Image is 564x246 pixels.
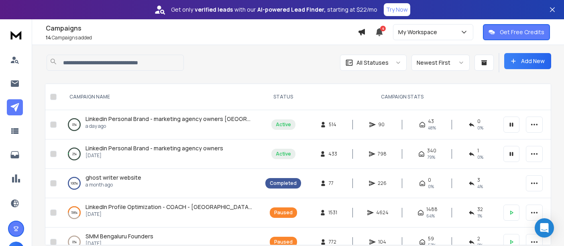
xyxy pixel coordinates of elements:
[329,239,337,245] span: 772
[378,151,387,157] span: 798
[328,151,337,157] span: 433
[8,27,24,42] img: logo
[483,24,550,40] button: Get Free Credits
[71,179,78,187] p: 100 %
[72,238,77,246] p: 0 %
[426,213,435,219] span: 64 %
[477,236,480,242] span: 2
[276,121,291,128] div: Active
[477,177,480,183] span: 3
[356,59,389,67] p: All Statuses
[535,218,554,238] div: Open Intercom Messenger
[306,84,499,110] th: CAMPAIGN STATS
[428,183,434,190] span: 0%
[477,183,483,190] span: 4 %
[274,209,293,216] div: Paused
[428,118,434,125] span: 43
[71,209,77,217] p: 59 %
[46,35,358,41] p: Campaigns added
[195,6,233,14] strong: verified leads
[86,144,223,152] a: Linkedin Personal Brand - marketing agency owners
[60,169,261,198] td: 100%ghost writer websitea month ago
[386,6,408,14] p: Try Now
[477,125,483,131] span: 0 %
[428,236,434,242] span: 59
[46,23,358,33] h1: Campaigns
[60,139,261,169] td: 2%Linkedin Personal Brand - marketing agency owners[DATE]
[398,28,440,36] p: My Workspace
[378,180,387,187] span: 226
[380,26,386,31] span: 4
[86,182,141,188] p: a month ago
[60,110,261,139] td: 0%Linkedin Personal Brand - marketing agency owners [GEOGRAPHIC_DATA]a day ago
[427,154,435,160] span: 79 %
[86,115,284,123] span: Linkedin Personal Brand - marketing agency owners [GEOGRAPHIC_DATA]
[72,121,77,129] p: 0 %
[86,174,141,182] a: ghost writer website
[428,177,431,183] span: 0
[378,239,386,245] span: 104
[86,203,252,211] a: LinkedIn Profile Optimization - COACH - [GEOGRAPHIC_DATA] - 1-10
[426,206,438,213] span: 1488
[477,118,481,125] span: 0
[257,6,326,14] strong: AI-powered Lead Finder,
[329,121,337,128] span: 514
[270,180,297,187] div: Completed
[477,154,483,160] span: 0 %
[261,84,306,110] th: STATUS
[477,213,482,219] span: 1 %
[428,125,436,131] span: 48 %
[274,239,293,245] div: Paused
[86,115,252,123] a: Linkedin Personal Brand - marketing agency owners [GEOGRAPHIC_DATA]
[276,151,291,157] div: Active
[384,3,410,16] button: Try Now
[427,148,436,154] span: 340
[72,150,77,158] p: 2 %
[60,198,261,228] td: 59%LinkedIn Profile Optimization - COACH - [GEOGRAPHIC_DATA] - 1-10[DATE]
[477,148,479,154] span: 1
[86,211,252,217] p: [DATE]
[500,28,544,36] p: Get Free Credits
[504,53,551,69] button: Add New
[329,180,337,187] span: 77
[328,209,337,216] span: 1531
[86,123,252,129] p: a day ago
[46,34,51,41] span: 14
[86,152,223,159] p: [DATE]
[477,206,483,213] span: 32
[171,6,377,14] p: Get only with our starting at $22/mo
[60,84,261,110] th: CAMPAIGN NAME
[376,209,389,216] span: 4624
[86,232,153,240] a: SMM Bengaluru Founders
[411,55,470,71] button: Newest First
[86,203,267,211] span: LinkedIn Profile Optimization - COACH - [GEOGRAPHIC_DATA] - 1-10
[378,121,386,128] span: 90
